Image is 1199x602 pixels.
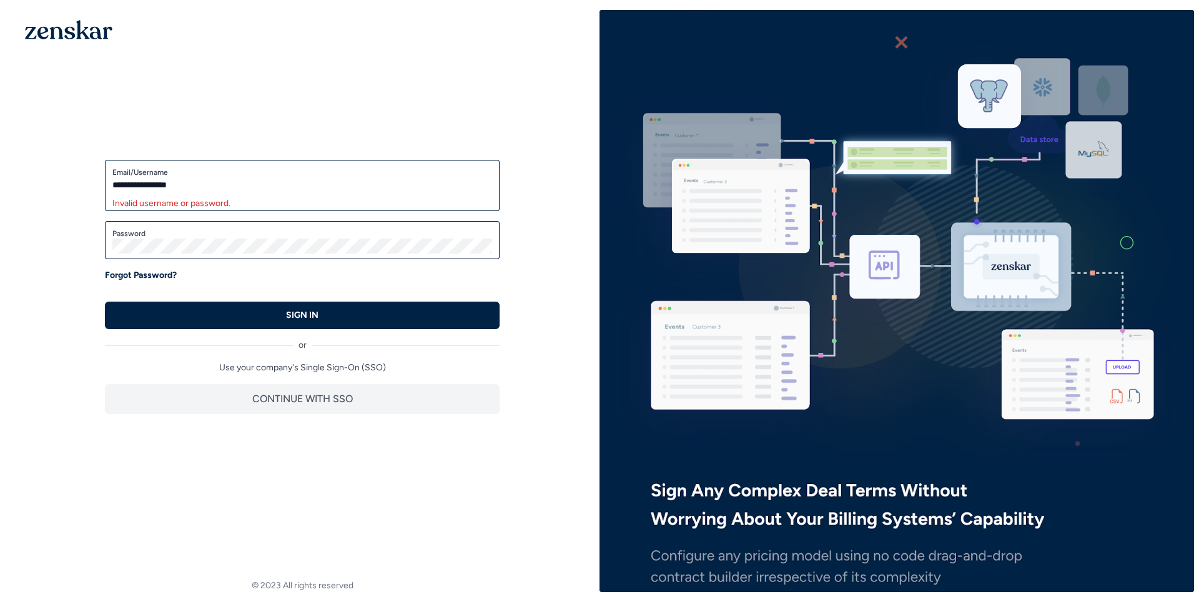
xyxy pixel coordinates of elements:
label: Password [112,229,492,239]
button: SIGN IN [105,302,500,329]
label: Email/Username [112,167,492,177]
a: Forgot Password? [105,269,177,282]
p: Use your company's Single Sign-On (SSO) [105,362,500,374]
button: CONTINUE WITH SSO [105,384,500,414]
p: SIGN IN [286,309,318,322]
div: Invalid username or password. [112,197,492,210]
div: or [105,329,500,352]
footer: © 2023 All rights reserved [5,580,599,592]
img: 1OGAJ2xQqyY4LXKgY66KYq0eOWRCkrZdAb3gUhuVAqdWPZE9SRJmCz+oDMSn4zDLXe31Ii730ItAGKgCKgCCgCikA4Av8PJUP... [25,20,112,39]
